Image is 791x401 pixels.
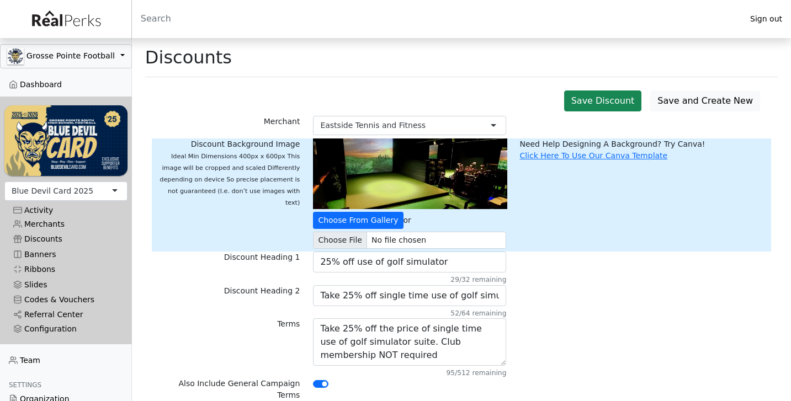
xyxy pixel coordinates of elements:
[277,318,300,330] label: Terms
[26,7,105,31] img: real_perks_logo-01.svg
[160,153,300,206] span: Ideal Min Dimensions 400px x 600px This image will be cropped and scaled Differently depending on...
[4,262,128,277] a: Ribbons
[132,6,741,32] input: Search
[224,285,300,297] label: Discount Heading 2
[7,48,24,65] img: GAa1zriJJmkmu1qRtUwg8x1nQwzlKm3DoqW9UgYl.jpg
[650,90,760,111] button: Save and Create New
[519,138,765,150] div: Need Help Designing A Background? Try Canva!
[306,138,513,252] div: or
[313,308,506,318] div: 52/64 remaining
[4,247,128,262] a: Banners
[320,120,426,131] div: Eastside Tennis and Fitness
[13,324,119,334] div: Configuration
[158,378,300,401] label: Also Include General Campaign Terms
[12,185,93,197] div: Blue Devil Card 2025
[741,12,791,26] a: Sign out
[4,307,128,322] a: Referral Center
[313,275,506,285] div: 29/32 remaining
[564,90,642,111] button: Save Discount
[313,138,507,209] img: 8ufeuzpOAZdRzpWjhwif2P7aa2Ed87vL8Rfqkx9T.jpg
[9,381,41,389] span: Settings
[264,116,300,127] label: Merchant
[13,206,119,215] div: Activity
[313,318,506,366] textarea: Take 25% off the price of single time use of golf simulator suite. Club membership NOT required
[519,151,667,160] a: Click Here To Use Our Canva Template
[4,277,128,292] a: Slides
[4,292,128,307] a: Codes & Vouchers
[4,105,128,175] img: WvZzOez5OCqmO91hHZfJL7W2tJ07LbGMjwPPNJwI.png
[224,252,300,263] label: Discount Heading 1
[158,138,300,208] label: Discount Background Image
[4,232,128,247] a: Discounts
[4,217,128,232] a: Merchants
[313,212,403,229] button: Choose From Gallery
[313,368,506,378] div: 95/512 remaining
[145,47,232,68] h1: Discounts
